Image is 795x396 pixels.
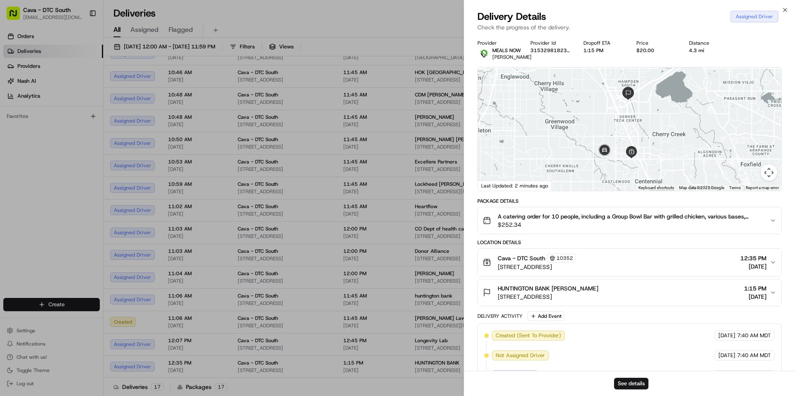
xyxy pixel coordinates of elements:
span: [STREET_ADDRESS] [498,263,576,271]
button: A catering order for 10 people, including a Group Bowl Bar with grilled chicken, various bases, s... [478,207,781,234]
button: HUNTINGTON BANK [PERSON_NAME][STREET_ADDRESS]1:15 PM[DATE] [478,279,781,306]
div: We're available if you need us! [37,87,114,94]
span: MEALS NOW [492,47,521,54]
span: [DATE] [718,332,735,339]
div: Dropoff ETA [583,40,623,46]
span: • [69,151,72,157]
div: Location Details [477,239,782,246]
span: Cava - DTC South [498,254,545,262]
div: $20.00 [636,47,676,54]
button: Start new chat [141,82,151,91]
img: melas_now_logo.png [477,47,491,60]
button: Keyboard shortcuts [638,185,674,191]
span: HUNTINGTON BANK [PERSON_NAME] [498,284,598,293]
a: Report a map error [746,185,779,190]
span: [DATE] [58,128,75,135]
img: Brittany Newman [8,143,22,156]
div: Provider [477,40,517,46]
span: Pylon [82,205,100,211]
span: 12:35 PM [740,254,766,262]
span: [DATE] [73,151,90,157]
div: 1:15 PM [583,47,623,54]
span: [PERSON_NAME] [26,151,67,157]
div: 📗 [8,186,15,192]
div: Distance [689,40,729,46]
div: Last Updated: 2 minutes ago [478,180,552,191]
img: Nash [8,8,25,25]
span: • [53,128,56,135]
span: [DATE] [718,352,735,359]
span: 7:40 AM MDT [737,332,771,339]
span: [STREET_ADDRESS] [498,293,598,301]
div: Delivery Activity [477,313,523,319]
div: 💻 [70,186,77,192]
div: Start new chat [37,79,136,87]
div: Provider Id [530,40,570,46]
span: 7:40 AM MDT [737,352,771,359]
img: 1736555255976-a54dd68f-1ca7-489b-9aae-adbdc363a1c4 [17,151,23,158]
a: Terms [729,185,741,190]
p: Check the progress of the delivery. [477,23,782,31]
div: Price [636,40,676,46]
button: See details [614,378,648,389]
span: [DATE] [744,293,766,301]
span: [PERSON_NAME] [492,54,532,60]
span: A catering order for 10 people, including a Group Bowl Bar with grilled chicken, various bases, s... [498,212,763,221]
span: Delivery Details [477,10,546,23]
a: 📗Knowledge Base [5,182,67,197]
span: 1:15 PM [744,284,766,293]
span: API Documentation [78,185,133,193]
div: Past conversations [8,108,55,114]
button: See all [128,106,151,116]
span: Not Assigned Driver [496,352,545,359]
button: Map camera controls [761,164,777,181]
span: DTC South [26,128,52,135]
p: Welcome 👋 [8,33,151,46]
span: [DATE] [740,262,766,271]
img: Google [480,180,507,191]
span: $252.34 [498,221,763,229]
button: 3153298182340612 [530,47,570,54]
span: 10352 [556,255,573,262]
span: Map data ©2025 Google [679,185,724,190]
img: DTC South [8,120,22,134]
input: Clear [22,53,137,62]
div: Package Details [477,198,782,204]
span: Knowledge Base [17,185,63,193]
div: 4.3 mi [689,47,729,54]
button: Cava - DTC South10352[STREET_ADDRESS]12:35 PM[DATE] [478,249,781,276]
button: Add Event [528,311,564,321]
span: Created (Sent To Provider) [496,332,561,339]
img: 1736555255976-a54dd68f-1ca7-489b-9aae-adbdc363a1c4 [8,79,23,94]
img: 9188753566659_6852d8bf1fb38e338040_72.png [17,79,32,94]
a: Powered byPylon [58,205,100,211]
a: 💻API Documentation [67,182,136,197]
a: Open this area in Google Maps (opens a new window) [480,180,507,191]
